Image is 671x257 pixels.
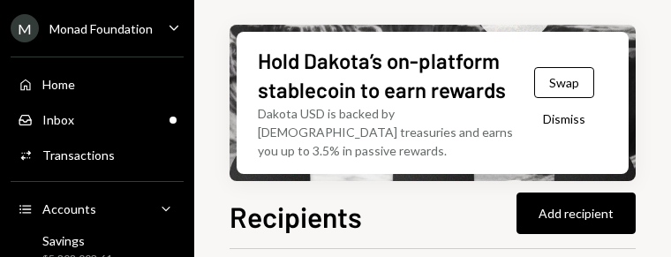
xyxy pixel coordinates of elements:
[516,193,636,234] button: Add recipient
[11,68,184,100] a: Home
[534,67,594,98] button: Swap
[258,104,520,160] div: Dakota USD is backed by [DEMOGRAPHIC_DATA] treasuries and earns you up to 3.5% in passive rewards.
[42,147,115,163] div: Transactions
[42,112,74,127] div: Inbox
[11,103,184,135] a: Inbox
[11,139,184,170] a: Transactions
[521,98,607,140] button: Dismiss
[49,21,153,36] div: Monad Foundation
[42,233,112,248] div: Savings
[230,199,362,234] h1: Recipients
[11,193,184,224] a: Accounts
[258,46,506,104] div: Hold Dakota’s on-platform stablecoin to earn rewards
[42,201,96,216] div: Accounts
[11,14,39,42] div: M
[42,77,75,92] div: Home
